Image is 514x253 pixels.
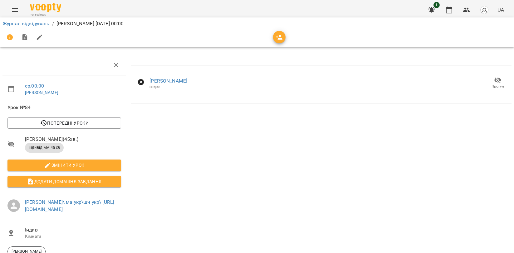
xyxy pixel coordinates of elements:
button: Прогул [485,74,510,92]
span: 1 [433,2,440,8]
img: Voopty Logo [30,3,61,12]
img: avatar_s.png [480,6,489,14]
span: Додати домашнє завдання [12,178,116,185]
span: Змінити урок [12,161,116,169]
span: UA [497,7,504,13]
a: Журнал відвідувань [2,21,50,26]
a: [PERSON_NAME] [149,78,187,84]
div: не буде [149,85,187,89]
button: Menu [7,2,22,17]
a: ср , 00:00 [25,83,44,89]
li: / [52,20,54,27]
span: [PERSON_NAME] ( 45 хв. ) [25,136,121,143]
p: [PERSON_NAME] [DATE] 00:00 [56,20,124,27]
span: Прогул [492,84,504,89]
span: Урок №84 [7,104,121,111]
button: Попередні уроки [7,117,121,129]
span: For Business [30,13,61,17]
span: Індив [25,226,121,234]
p: Кімната [25,233,121,240]
span: Попередні уроки [12,119,116,127]
button: Змінити урок [7,160,121,171]
a: [PERSON_NAME] [25,90,58,95]
nav: breadcrumb [2,20,512,27]
button: UA [495,4,507,16]
button: Додати домашнє завдання [7,176,121,187]
span: індивід МА 45 хв [25,145,64,150]
a: [PERSON_NAME]\ ма укр\шч укр\ [URL][DOMAIN_NAME] [25,199,114,212]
